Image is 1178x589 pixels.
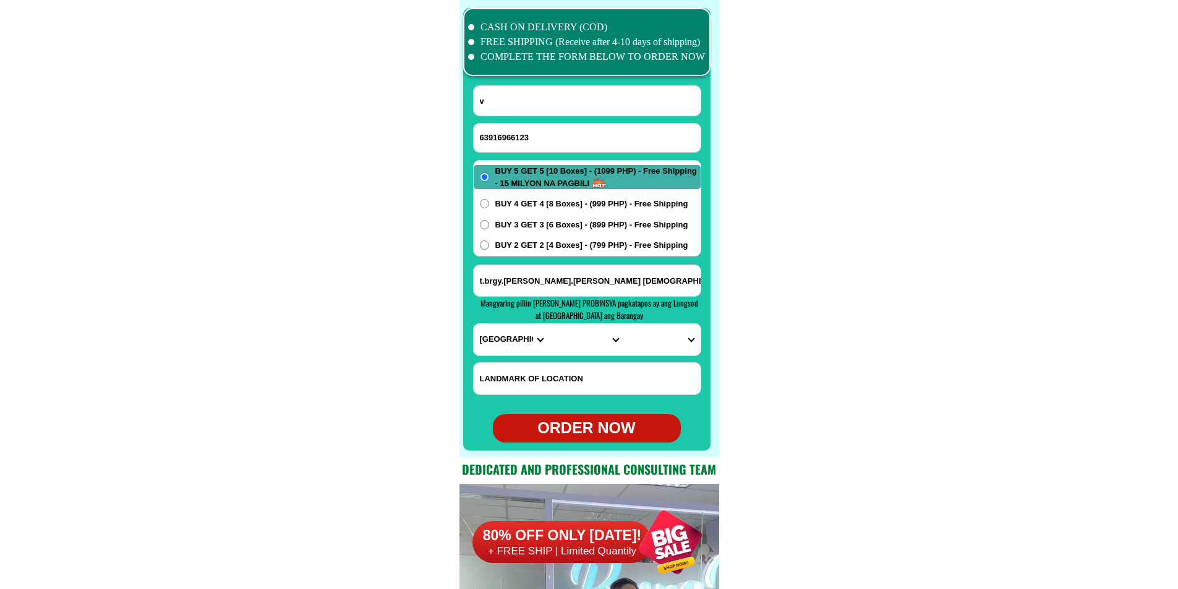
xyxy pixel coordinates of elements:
[468,20,706,35] li: CASH ON DELIVERY (COD)
[495,219,688,231] span: BUY 3 GET 3 [6 Boxes] - (899 PHP) - Free Shipping
[495,165,701,189] span: BUY 5 GET 5 [10 Boxes] - (1099 PHP) - Free Shipping - 15 MILYON NA PAGBILI
[474,265,701,296] input: Input address
[474,363,701,394] input: Input LANDMARKOFLOCATION
[459,460,719,478] h2: Dedicated and professional consulting team
[474,124,701,152] input: Input phone_number
[474,324,549,355] select: Select province
[468,49,706,64] li: COMPLETE THE FORM BELOW TO ORDER NOW
[471,526,652,545] h6: 80% OFF ONLY [DATE]!
[480,297,698,321] span: Mangyaring piliin [PERSON_NAME] PROBINSYA pagkatapos ay ang Lungsod at [GEOGRAPHIC_DATA] ang Bara...
[480,199,489,208] input: BUY 4 GET 4 [8 Boxes] - (999 PHP) - Free Shipping
[495,239,688,252] span: BUY 2 GET 2 [4 Boxes] - (799 PHP) - Free Shipping
[468,35,706,49] li: FREE SHIPPING (Receive after 4-10 days of shipping)
[480,220,489,229] input: BUY 3 GET 3 [6 Boxes] - (899 PHP) - Free Shipping
[493,417,681,440] div: ORDER NOW
[480,240,489,250] input: BUY 2 GET 2 [4 Boxes] - (799 PHP) - Free Shipping
[474,86,701,116] input: Input full_name
[495,198,688,210] span: BUY 4 GET 4 [8 Boxes] - (999 PHP) - Free Shipping
[471,545,652,558] h6: + FREE SHIP | Limited Quantily
[480,172,489,182] input: BUY 5 GET 5 [10 Boxes] - (1099 PHP) - Free Shipping - 15 MILYON NA PAGBILI
[625,324,700,355] select: Select commune
[549,324,625,355] select: Select district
